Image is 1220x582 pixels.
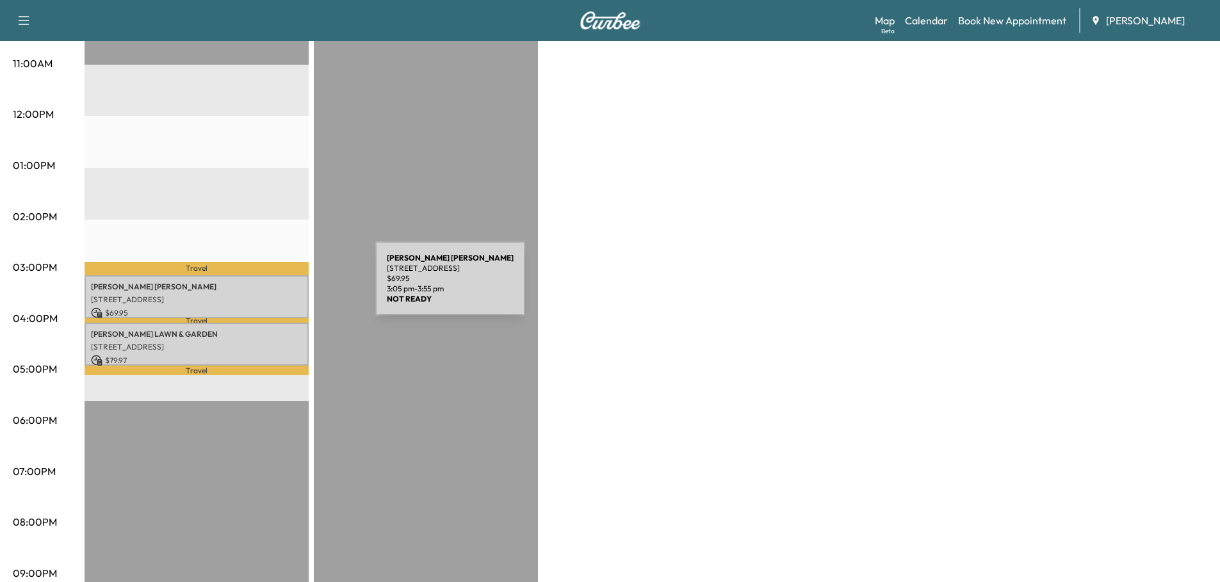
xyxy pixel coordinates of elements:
p: 01:00PM [13,158,55,173]
p: 03:00PM [13,259,57,275]
p: 07:00PM [13,464,56,479]
p: [STREET_ADDRESS] [91,342,302,352]
p: [STREET_ADDRESS] [91,295,302,305]
p: [PERSON_NAME] LAWN & GARDEN [91,329,302,339]
p: 02:00PM [13,209,57,224]
p: $ 69.95 [91,307,302,319]
p: 06:00PM [13,412,57,428]
p: 04:00PM [13,311,58,326]
p: 11:00AM [13,56,53,71]
p: 08:00PM [13,514,57,529]
p: Travel [85,366,309,375]
p: Travel [85,318,309,323]
a: MapBeta [875,13,895,28]
p: 12:00PM [13,106,54,122]
div: Beta [881,26,895,36]
p: 05:00PM [13,361,57,376]
span: [PERSON_NAME] [1106,13,1185,28]
a: Calendar [905,13,948,28]
p: Travel [85,262,309,276]
p: [PERSON_NAME] [PERSON_NAME] [91,282,302,292]
a: Book New Appointment [958,13,1066,28]
p: $ 79.97 [91,355,302,366]
p: 09:00PM [13,565,57,581]
img: Curbee Logo [580,12,641,29]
